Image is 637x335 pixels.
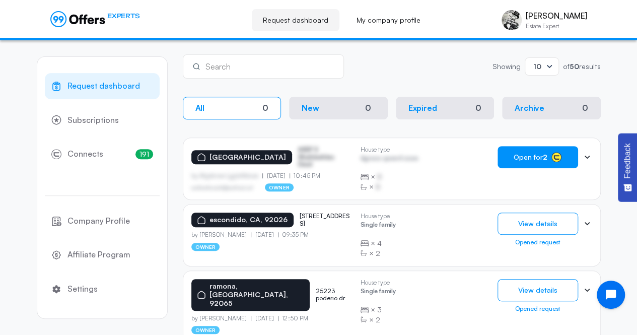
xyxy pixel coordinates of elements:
strong: 50 [570,62,579,71]
a: Settings [45,276,160,302]
p: 09:35 PM [278,231,309,238]
a: Request dashboard [45,73,160,99]
img: Judah Michael [502,10,522,30]
a: Request dashboard [252,9,339,31]
p: Showing [492,63,521,70]
p: Single family [361,221,396,231]
p: [STREET_ADDRESS] [300,213,350,227]
a: EXPERTS [50,11,139,27]
button: Open for2 [498,146,578,168]
p: Expired [408,103,437,113]
a: Subscriptions [45,107,160,133]
p: escondido, CA, 92026 [209,216,288,224]
p: 12:50 PM [278,315,308,322]
p: by Afgdsrwe Ljgjkdfsbvas [191,172,263,179]
p: owner [265,183,294,191]
button: View details [498,213,578,235]
span: 2 [376,248,380,258]
span: Affiliate Program [67,248,130,261]
a: Company Profile [45,208,160,234]
div: × [361,248,396,258]
button: Archive0 [502,97,601,119]
p: 10:45 PM [290,172,320,179]
span: Feedback [623,143,632,178]
span: Subscriptions [67,114,119,127]
a: Connects191 [45,141,160,167]
button: View details [498,279,578,301]
span: B [377,172,382,182]
button: Expired0 [396,97,494,119]
p: owner [191,326,220,334]
p: Agrwsv qwervf oiuns [361,155,418,164]
span: Connects [67,148,103,161]
a: Affiliate Program [45,242,160,268]
p: [PERSON_NAME] [526,11,587,21]
p: House type [361,279,396,286]
div: Opened request [498,239,578,246]
div: 0 [361,102,375,114]
p: 25223 poderio dr [316,288,352,302]
a: My company profile [345,9,432,31]
div: 0 [582,103,588,113]
span: Open for [514,153,547,161]
span: 191 [135,149,153,159]
p: owner [191,243,220,251]
button: Feedback - Show survey [618,133,637,202]
span: Company Profile [67,215,130,228]
p: of results [563,63,601,70]
span: EXPERTS [107,11,139,21]
p: [GEOGRAPHIC_DATA] [209,153,286,162]
span: B [376,182,380,192]
p: Estate Expert [526,23,587,29]
p: Archive [515,103,544,113]
div: Opened request [498,305,578,312]
span: 3 [377,305,382,315]
div: × [361,172,418,182]
p: ASDF S Sfasfdasfdas Dasd [298,146,348,168]
p: [DATE] [251,231,278,238]
p: [DATE] [251,315,278,322]
div: 0 [262,103,268,113]
p: asdfasdfasasfd@asdfasd.asf [191,184,253,190]
strong: 2 [543,153,547,161]
div: × [361,315,396,325]
p: by [PERSON_NAME] [191,315,251,322]
span: Request dashboard [67,80,140,93]
span: 10 [533,62,541,71]
p: House type [361,146,418,153]
p: Single family [361,288,396,297]
span: 2 [376,315,380,325]
span: 4 [377,238,382,248]
p: [DATE] [262,172,290,179]
p: New [302,103,319,113]
p: All [195,103,205,113]
p: House type [361,213,396,220]
button: New0 [289,97,388,119]
div: × [361,305,396,315]
p: by [PERSON_NAME] [191,231,251,238]
div: 0 [475,103,481,113]
div: × [361,238,396,248]
p: ramona, [GEOGRAPHIC_DATA], 92065 [209,282,304,307]
button: All0 [183,97,281,119]
span: Settings [67,283,98,296]
div: × [361,182,418,192]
